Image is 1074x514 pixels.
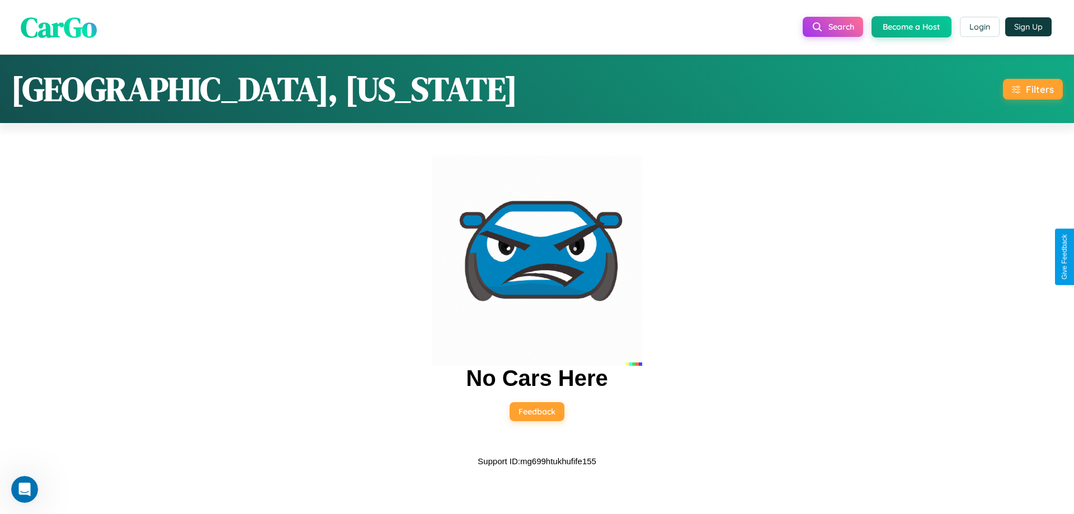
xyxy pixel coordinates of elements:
button: Feedback [510,402,564,421]
span: CarGo [21,7,97,46]
img: car [432,155,642,366]
button: Search [803,17,863,37]
p: Support ID: mg699htukhufife155 [478,454,596,469]
div: Give Feedback [1061,234,1068,280]
span: Search [828,22,854,32]
h2: No Cars Here [466,366,607,391]
button: Login [960,17,1000,37]
button: Filters [1003,79,1063,100]
button: Become a Host [872,16,951,37]
h1: [GEOGRAPHIC_DATA], [US_STATE] [11,66,517,112]
iframe: Intercom live chat [11,476,38,503]
button: Sign Up [1005,17,1052,36]
div: Filters [1026,83,1054,95]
